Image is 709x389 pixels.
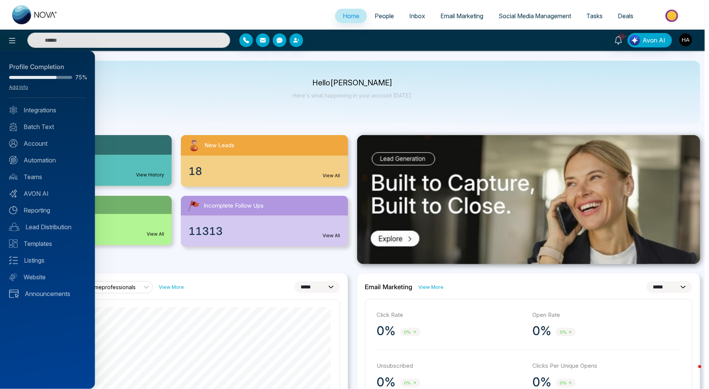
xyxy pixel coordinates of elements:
img: batch_text_white.png [9,123,17,131]
img: Templates.svg [9,239,17,248]
a: Account [9,139,86,148]
a: Batch Text [9,122,86,131]
img: announcements.svg [9,290,19,298]
div: Profile Completion [9,62,86,72]
img: Avon-AI.svg [9,189,17,198]
a: Teams [9,172,86,181]
img: Website.svg [9,273,17,281]
img: Integrated.svg [9,106,17,114]
img: Lead-dist.svg [9,223,19,231]
img: Listings.svg [9,256,18,265]
img: Automation.svg [9,156,17,164]
a: AVON AI [9,189,86,198]
a: Lead Distribution [9,222,86,232]
img: Account.svg [9,139,17,148]
a: Website [9,272,86,282]
img: Reporting.svg [9,206,17,214]
span: 75% [75,75,86,80]
a: Reporting [9,206,86,215]
a: Automation [9,156,86,165]
a: Templates [9,239,86,248]
a: Listings [9,256,86,265]
img: team.svg [9,173,17,181]
a: Add Info [9,84,28,90]
iframe: Intercom live chat [683,363,701,381]
a: Announcements [9,289,86,298]
a: Integrations [9,106,86,115]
